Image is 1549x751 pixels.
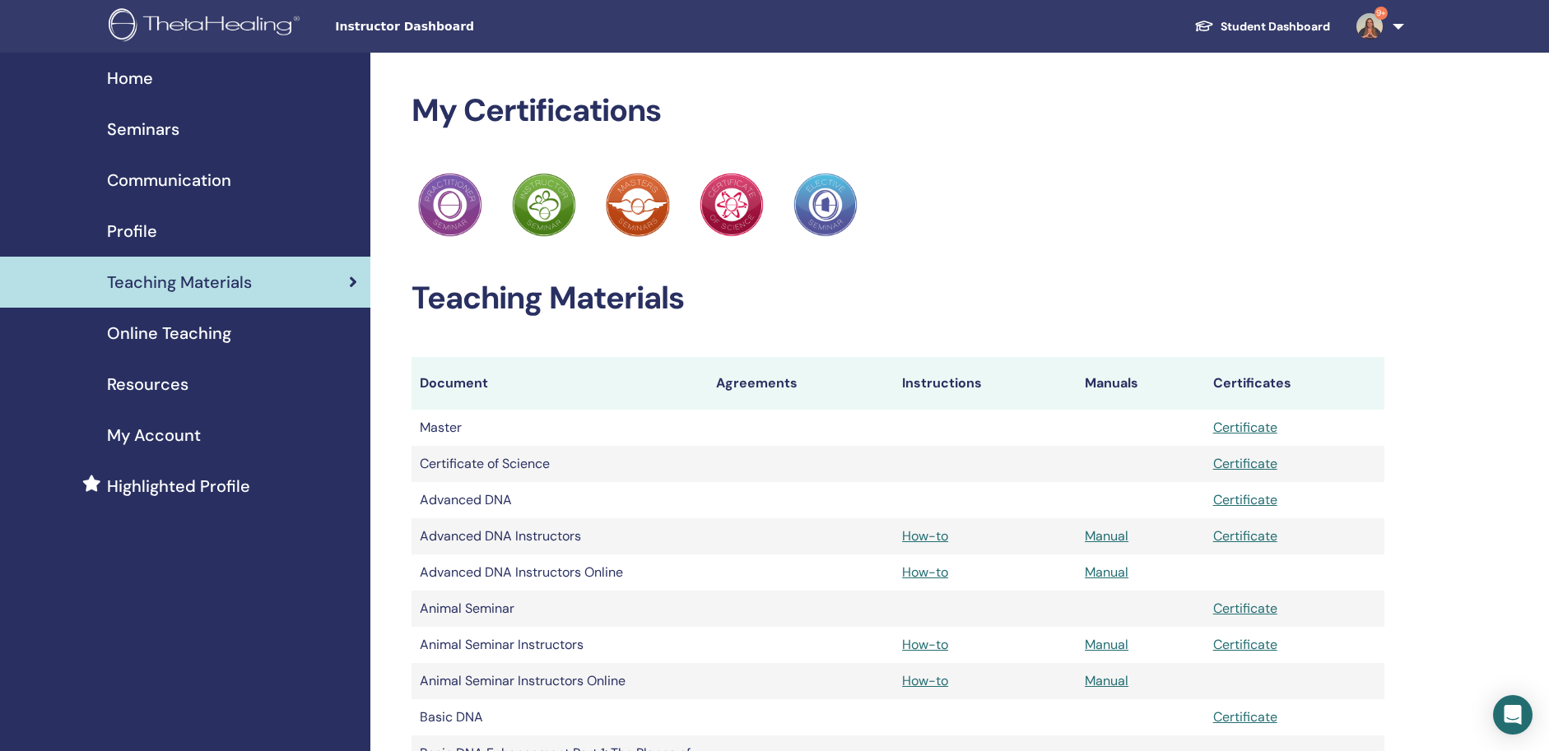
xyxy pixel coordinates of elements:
[902,672,948,689] a: How-to
[902,527,948,545] a: How-to
[894,357,1077,410] th: Instructions
[902,636,948,653] a: How-to
[412,92,1384,130] h2: My Certifications
[107,219,157,243] span: Profile
[1085,636,1128,653] a: Manual
[107,372,188,396] span: Resources
[412,518,708,554] td: Advanced DNA Instructors
[107,66,153,90] span: Home
[109,8,305,45] img: logo.png
[1085,527,1128,545] a: Manual
[412,663,708,699] td: Animal Seminar Instructors Online
[107,423,201,447] span: My Account
[1213,600,1277,617] a: Certificate
[1194,19,1214,33] img: graduation-cap-white.svg
[1205,357,1384,410] th: Certificates
[1213,708,1277,726] a: Certificate
[1493,695,1533,735] div: Open Intercom Messenger
[412,446,708,482] td: Certificate of Science
[1213,455,1277,472] a: Certificate
[107,321,231,345] span: Online Teaching
[412,280,1384,318] h2: Teaching Materials
[1213,636,1277,653] a: Certificate
[1181,12,1343,42] a: Student Dashboard
[1085,563,1128,581] a: Manual
[512,173,576,237] img: Practitioner
[793,173,858,237] img: Practitioner
[412,357,708,410] th: Document
[1375,7,1388,20] span: 9+
[412,482,708,518] td: Advanced DNA
[1077,357,1205,410] th: Manuals
[418,173,482,237] img: Practitioner
[107,474,250,498] span: Highlighted Profile
[412,627,708,663] td: Animal Seminar Instructors
[412,554,708,591] td: Advanced DNA Instructors Online
[708,357,894,410] th: Agreements
[107,270,252,294] span: Teaching Materials
[412,591,708,627] td: Animal Seminar
[1213,419,1277,436] a: Certificate
[107,117,179,141] span: Seminars
[1213,527,1277,545] a: Certificate
[1085,672,1128,689] a: Manual
[902,563,948,581] a: How-to
[412,699,708,735] td: Basic DNA
[1213,491,1277,508] a: Certificate
[606,173,670,237] img: Practitioner
[412,410,708,446] td: Master
[107,168,231,192] span: Communication
[700,173,764,237] img: Practitioner
[1356,13,1383,39] img: default.jpg
[335,18,582,35] span: Instructor Dashboard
